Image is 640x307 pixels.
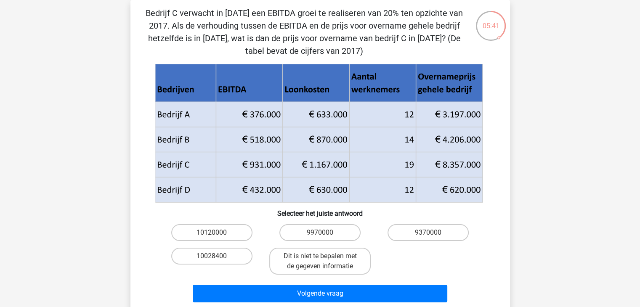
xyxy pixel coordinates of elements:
[269,248,371,275] label: Dit is niet te bepalen met de gegeven informatie
[475,10,507,31] div: 05:41
[388,224,469,241] label: 9370000
[193,285,447,302] button: Volgende vraag
[144,203,497,217] h6: Selecteer het juiste antwoord
[171,248,252,265] label: 10028400
[171,224,252,241] label: 10120000
[279,224,361,241] label: 9970000
[144,7,465,57] p: Bedrijf C verwacht in [DATE] een EBITDA groei te realiseren van 20% ten opzichte van 2017. Als de...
